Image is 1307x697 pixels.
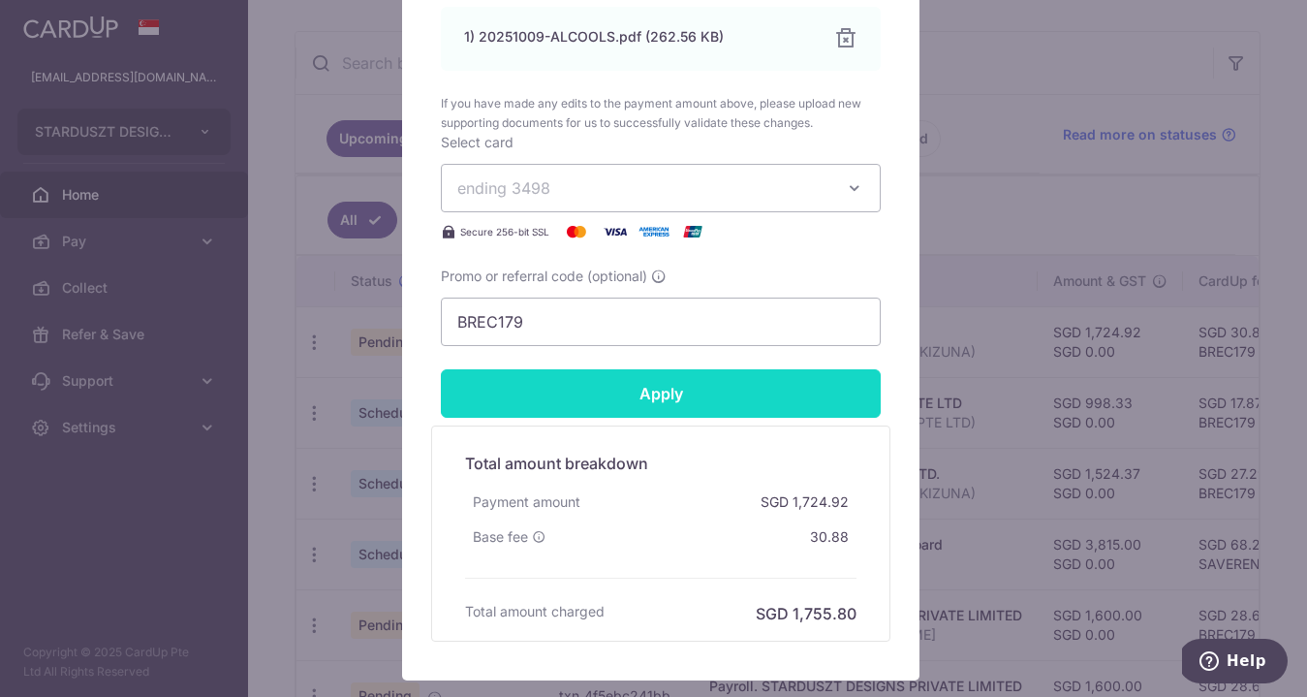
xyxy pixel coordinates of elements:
iframe: Opens a widget where you can find more information [1182,639,1288,687]
div: Payment amount [465,485,588,520]
input: Apply [441,369,881,418]
div: 30.88 [802,520,856,554]
button: ending 3498 [441,164,881,212]
span: Promo or referral code (optional) [441,267,647,286]
img: American Express [635,220,673,243]
span: If you have made any edits to the payment amount above, please upload new supporting documents fo... [441,94,881,133]
span: Base fee [473,527,528,547]
div: SGD 1,724.92 [753,485,856,520]
label: Select card [441,133,513,152]
img: UnionPay [673,220,712,243]
span: Secure 256-bit SSL [460,224,549,239]
span: ending 3498 [457,178,550,198]
h6: SGD 1,755.80 [756,602,856,625]
h5: Total amount breakdown [465,452,856,475]
img: Mastercard [557,220,596,243]
h6: Total amount charged [465,602,605,621]
div: 1) 20251009-ALCOOLS.pdf (262.56 KB) [464,27,811,47]
img: Visa [596,220,635,243]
